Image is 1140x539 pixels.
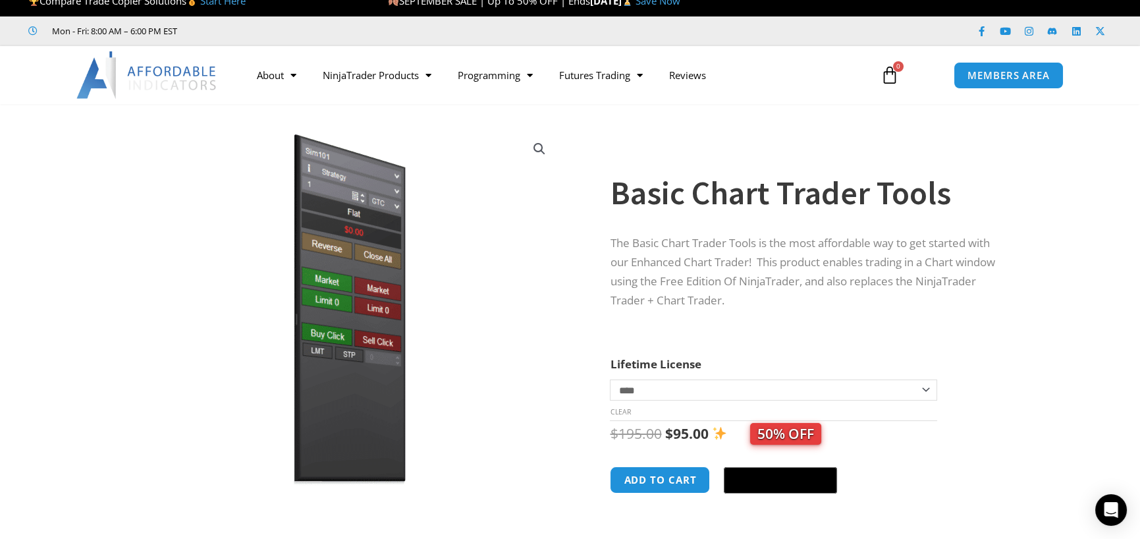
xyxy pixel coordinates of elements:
[954,62,1064,89] a: MEMBERS AREA
[610,467,710,494] button: Add to cart
[610,424,661,443] bdi: 195.00
[861,56,919,94] a: 0
[665,424,672,443] span: $
[310,60,445,90] a: NinjaTrader Products
[546,60,656,90] a: Futures Trading
[750,423,821,445] span: 50% OFF
[528,137,551,161] a: View full-screen image gallery
[610,356,701,372] label: Lifetime License
[713,426,726,440] img: ✨
[244,60,310,90] a: About
[244,60,865,90] nav: Menu
[665,424,708,443] bdi: 95.00
[610,407,630,416] a: Clear options
[49,23,177,39] span: Mon - Fri: 8:00 AM – 6:00 PM EST
[196,24,393,38] iframe: Customer reviews powered by Trustpilot
[610,511,994,523] iframe: PayPal Message 1
[1095,494,1127,526] div: Open Intercom Messenger
[445,60,546,90] a: Programming
[76,51,218,99] img: LogoAI | Affordable Indicators – NinjaTrader
[610,234,994,310] p: The Basic Chart Trader Tools is the most affordable way to get started with our Enhanced Chart Tr...
[610,424,618,443] span: $
[893,61,904,72] span: 0
[967,71,1050,80] span: MEMBERS AREA
[561,127,985,424] img: Basic Chart Trader Tools - CL 2 Minute | Affordable Indicators – NinjaTrader
[656,60,719,90] a: Reviews
[610,170,994,216] h1: Basic Chart Trader Tools
[724,467,837,494] button: Buy with GPay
